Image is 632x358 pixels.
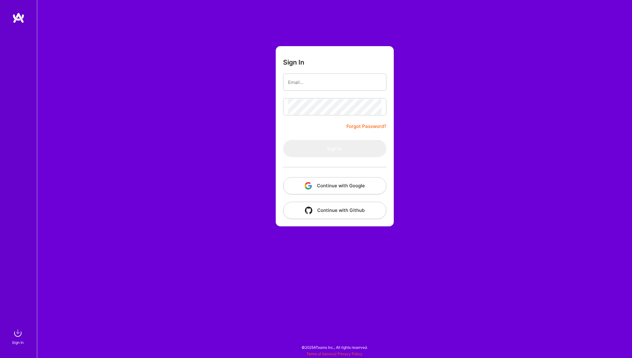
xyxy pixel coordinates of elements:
a: sign inSign In [13,327,24,346]
a: Terms of Service [306,352,335,356]
span: | [306,352,362,356]
input: Email... [288,74,381,90]
button: Sign In [283,140,386,157]
div: © 2025 ATeams Inc., All rights reserved. [37,340,632,355]
h3: Sign In [283,58,304,66]
img: logo [12,12,25,23]
img: icon [305,207,312,214]
img: icon [305,182,312,189]
div: Sign In [12,339,24,346]
button: Continue with Google [283,177,386,194]
a: Forgot Password? [346,123,386,130]
img: sign in [12,327,24,339]
a: Privacy Policy [338,352,362,356]
button: Continue with Github [283,202,386,219]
